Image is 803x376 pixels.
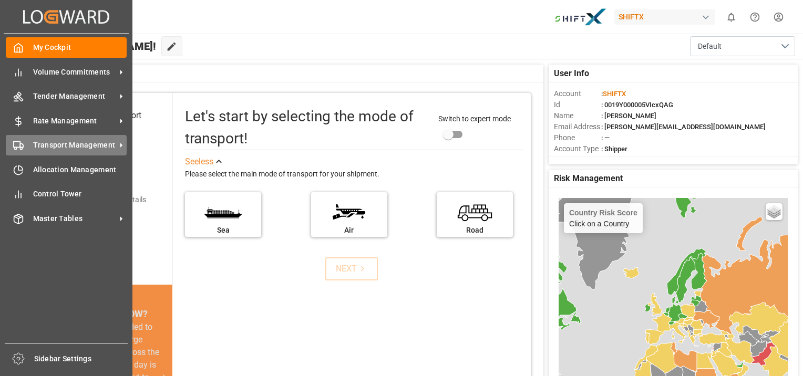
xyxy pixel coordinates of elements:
img: Bildschirmfoto%202024-11-13%20um%2009.31.44.png_1731487080.png [554,8,607,26]
a: Allocation Management [6,159,127,180]
a: Layers [766,203,783,220]
span: Hello [PERSON_NAME]! [43,36,156,56]
span: Rate Management [33,116,116,127]
div: Please select the main mode of transport for your shipment. [185,168,523,181]
span: SHIFTX [603,90,626,98]
span: User Info [554,67,589,80]
span: Phone [554,132,601,143]
span: My Cockpit [33,42,127,53]
span: : 0019Y000005VIcxQAG [601,101,673,109]
div: Sea [190,225,256,236]
button: NEXT [325,257,378,280]
span: Account Type [554,143,601,154]
span: Transport Management [33,140,116,151]
h4: Country Risk Score [569,208,637,217]
span: Tender Management [33,91,116,102]
span: Switch to expert mode [438,114,511,123]
span: Default [698,41,722,52]
span: Master Tables [33,213,116,224]
span: : [PERSON_NAME] [601,112,656,120]
div: See less [185,155,213,168]
span: Account [554,88,601,99]
button: show 0 new notifications [719,5,743,29]
span: Volume Commitments [33,67,116,78]
div: Let's start by selecting the mode of transport! [185,106,428,150]
span: : Shipper [601,145,627,153]
button: Help Center [743,5,767,29]
a: My Cockpit [6,37,127,58]
span: Allocation Management [33,164,127,175]
span: Name [554,110,601,121]
span: Control Tower [33,189,127,200]
span: Id [554,99,601,110]
a: Control Tower [6,184,127,204]
div: Air [316,225,382,236]
button: open menu [690,36,795,56]
span: Risk Management [554,172,623,185]
span: Email Address [554,121,601,132]
div: NEXT [336,263,368,275]
span: : [601,90,626,98]
span: Sidebar Settings [34,353,128,364]
span: : [PERSON_NAME][EMAIL_ADDRESS][DOMAIN_NAME] [601,123,766,131]
div: Road [442,225,508,236]
div: Click on a Country [569,208,637,228]
span: : — [601,134,610,142]
div: SHIFTX [614,9,715,25]
button: SHIFTX [614,7,719,27]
